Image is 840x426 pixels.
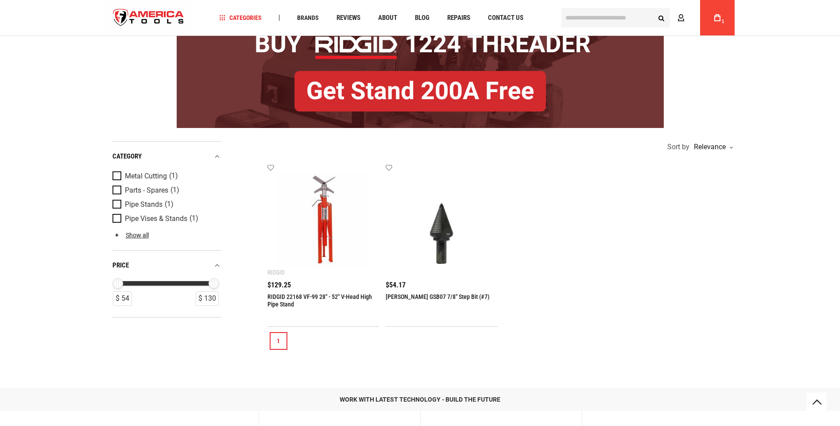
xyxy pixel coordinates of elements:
a: Pipe Stands (1) [112,200,219,209]
a: Repairs [443,12,474,24]
span: $129.25 [267,282,291,289]
a: Reviews [333,12,364,24]
span: Pipe Stands [125,201,163,209]
span: (1) [169,172,178,180]
a: store logo [106,1,192,35]
a: Contact Us [484,12,527,24]
span: Contact Us [488,15,523,21]
div: Product Filters [112,141,221,318]
a: Blog [411,12,434,24]
span: (1) [190,215,198,222]
span: Parts - Spares [125,186,168,194]
div: price [112,259,221,271]
img: GREENLEE GSB07 7/8 [395,173,489,267]
span: $54.17 [386,282,406,289]
div: category [112,151,221,163]
span: Reviews [337,15,360,21]
span: Pipe Vises & Stands [125,215,187,223]
img: RIDGID 22168 VF-99 28 [276,173,371,267]
button: Search [653,9,670,26]
div: $ 130 [196,291,219,306]
a: About [374,12,401,24]
a: [PERSON_NAME] GSB07 7/8" Step Bit (#7) [386,293,490,300]
a: RIDGID 22168 VF-99 28" - 52" V-Head High Pipe Stand [267,293,372,308]
a: Parts - Spares (1) [112,186,219,195]
div: $ 54 [113,291,132,306]
span: About [378,15,397,21]
span: Metal Cutting [125,172,167,180]
span: Repairs [447,15,470,21]
a: Brands [293,12,323,24]
span: (1) [170,186,179,194]
a: Show all [112,232,149,239]
span: (1) [165,201,174,208]
span: Brands [297,15,319,21]
span: Blog [415,15,430,21]
a: Categories [215,12,266,24]
a: 1 [270,332,287,350]
img: BOGO: Buy RIDGID® 1224 Threader, Get Stand 200A Free! [177,11,664,128]
iframe: LiveChat chat widget [716,398,840,426]
a: Metal Cutting (1) [112,171,219,181]
span: 1 [722,19,724,24]
div: Relevance [692,143,732,151]
span: Sort by [667,143,689,151]
img: America Tools [106,1,192,35]
span: Categories [219,15,262,21]
a: Pipe Vises & Stands (1) [112,214,219,224]
div: Ridgid [267,269,285,276]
